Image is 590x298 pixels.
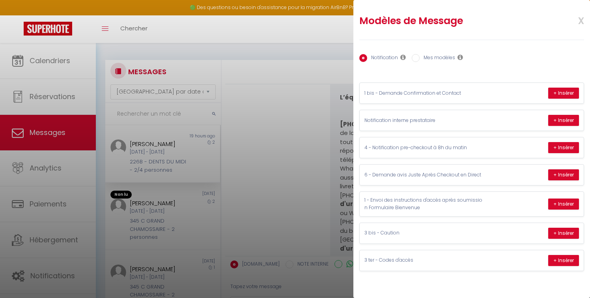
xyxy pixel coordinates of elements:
p: 1 - Envoi des instructions d'accès après soumission Formulaire Bienvenue [364,197,483,212]
button: + Insérer [548,142,579,153]
button: + Insérer [548,169,579,180]
i: Les modèles généraux sont visibles par vous et votre équipe [457,54,463,60]
button: + Insérer [548,199,579,210]
p: 3 bis - Caution [364,229,483,237]
button: + Insérer [548,88,579,99]
p: 1 bis - Demande Confirmation et Contact [364,90,483,97]
button: + Insérer [548,115,579,126]
p: Notification interne prestataire [364,117,483,124]
button: + Insérer [548,255,579,266]
p: 3 ter - Codes d'accès [364,257,483,264]
label: Notification [367,54,398,63]
button: + Insérer [548,228,579,239]
p: 4 - Notification pre-checkout à 8h du matin [364,144,483,152]
p: 6 - Demande avis Juste Après Checkout en Direct [364,171,483,179]
h2: Modèles de Message [359,15,543,27]
label: Mes modèles [420,54,455,63]
i: Les notifications sont visibles par toi et ton équipe [400,54,406,60]
span: x [559,11,584,29]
